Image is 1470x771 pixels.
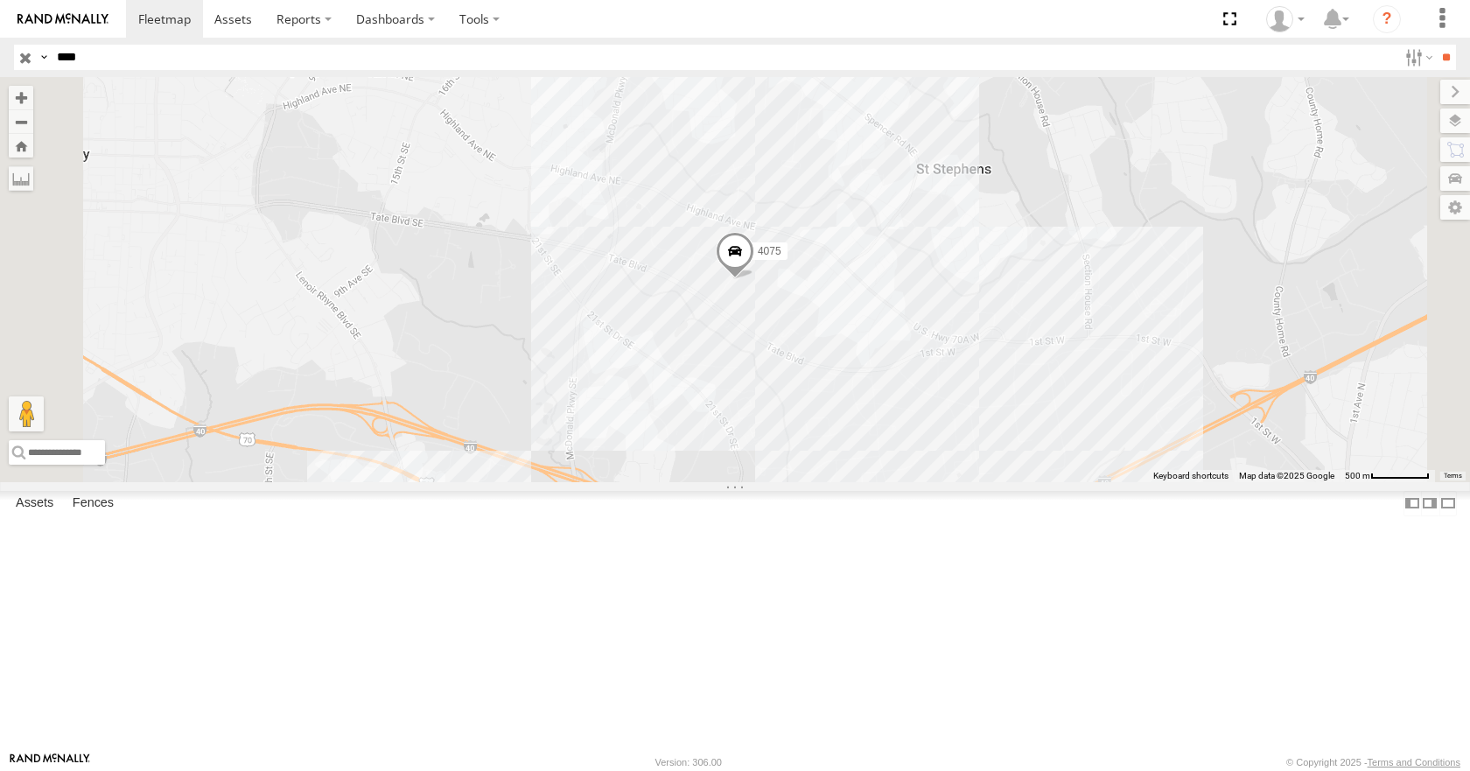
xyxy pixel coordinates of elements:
div: Todd Sigmon [1260,6,1311,32]
label: Search Query [37,45,51,70]
label: Assets [7,492,62,516]
button: Drag Pegman onto the map to open Street View [9,396,44,431]
div: Version: 306.00 [655,757,722,767]
label: Measure [9,166,33,191]
span: 500 m [1345,471,1370,480]
button: Zoom out [9,109,33,134]
label: Hide Summary Table [1439,491,1457,516]
button: Zoom Home [9,134,33,158]
label: Fences [64,492,122,516]
span: 4075 [758,246,781,258]
a: Visit our Website [10,753,90,771]
button: Keyboard shortcuts [1153,470,1228,482]
div: © Copyright 2025 - [1286,757,1460,767]
label: Dock Summary Table to the Right [1421,491,1438,516]
button: Map Scale: 500 m per 64 pixels [1340,470,1435,482]
i: ? [1373,5,1401,33]
label: Map Settings [1440,195,1470,220]
a: Terms (opens in new tab) [1444,472,1462,479]
label: Search Filter Options [1398,45,1436,70]
label: Dock Summary Table to the Left [1403,491,1421,516]
img: rand-logo.svg [17,13,108,25]
span: Map data ©2025 Google [1239,471,1334,480]
button: Zoom in [9,86,33,109]
a: Terms and Conditions [1368,757,1460,767]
